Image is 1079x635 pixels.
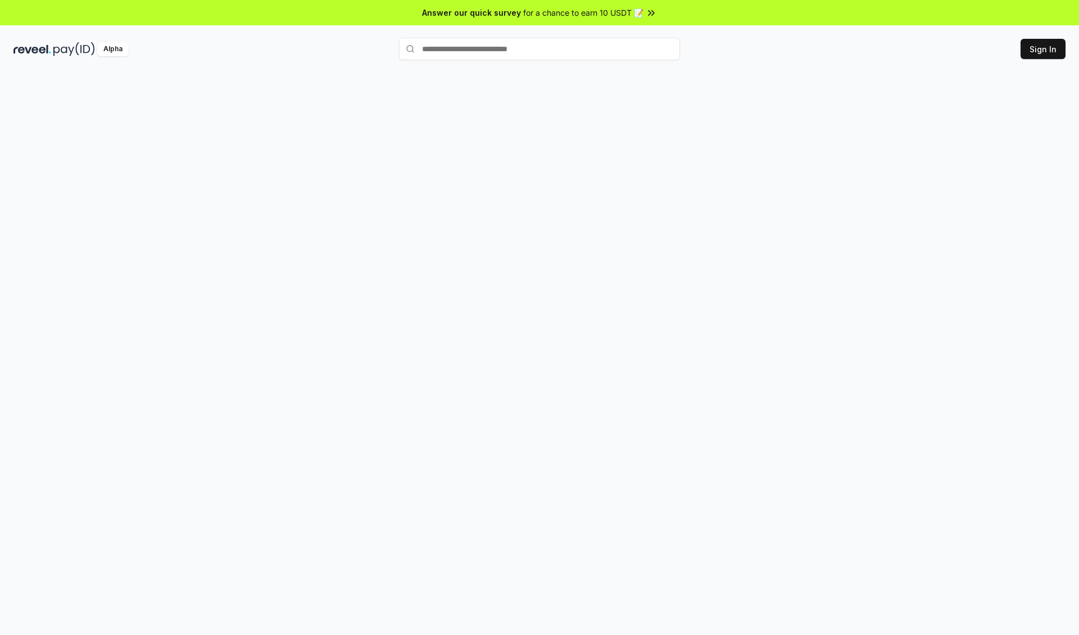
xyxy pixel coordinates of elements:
img: pay_id [53,42,95,56]
span: Answer our quick survey [422,7,521,19]
span: for a chance to earn 10 USDT 📝 [523,7,643,19]
div: Alpha [97,42,129,56]
img: reveel_dark [13,42,51,56]
button: Sign In [1021,39,1066,59]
